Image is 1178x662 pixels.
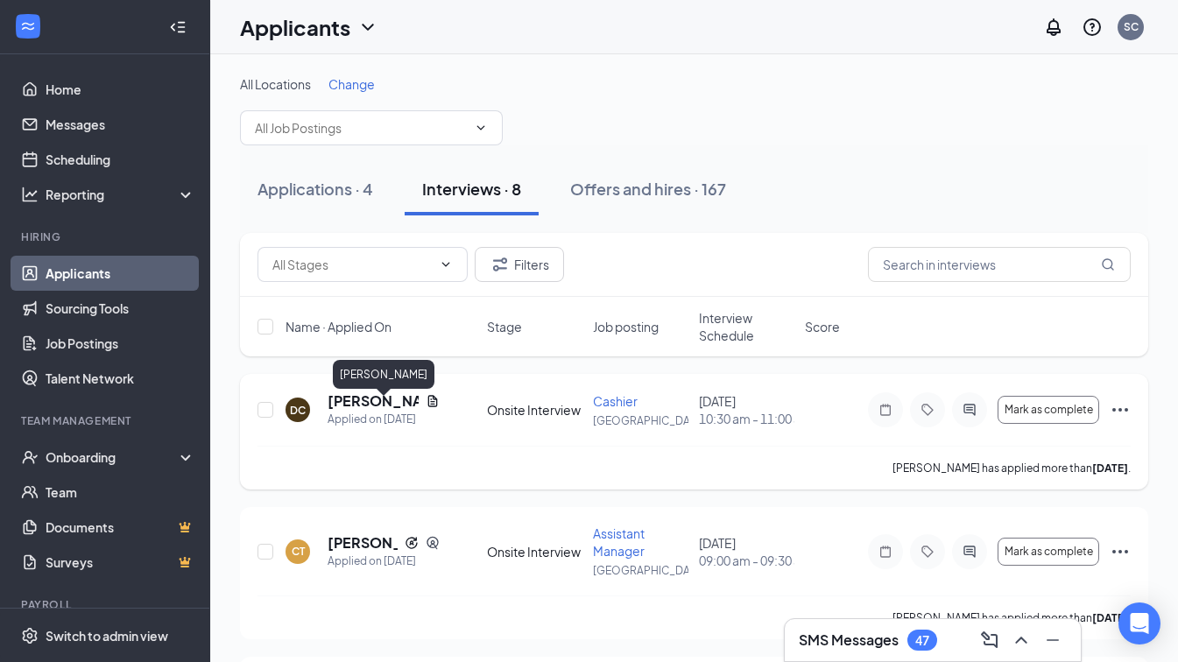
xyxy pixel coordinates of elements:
[998,538,1099,566] button: Mark as complete
[328,411,440,428] div: Applied on [DATE]
[475,247,564,282] button: Filter Filters
[1092,611,1128,624] b: [DATE]
[21,186,39,203] svg: Analysis
[333,360,434,389] div: [PERSON_NAME]
[46,186,196,203] div: Reporting
[1082,17,1103,38] svg: QuestionInfo
[46,72,195,107] a: Home
[422,178,521,200] div: Interviews · 8
[917,403,938,417] svg: Tag
[1042,630,1063,651] svg: Minimize
[959,403,980,417] svg: ActiveChat
[46,361,195,396] a: Talent Network
[1110,541,1131,562] svg: Ellipses
[46,142,195,177] a: Scheduling
[46,448,180,466] div: Onboarding
[257,178,373,200] div: Applications · 4
[328,533,398,553] h5: [PERSON_NAME]
[46,475,195,510] a: Team
[917,545,938,559] svg: Tag
[1101,257,1115,271] svg: MagnifyingGlass
[328,391,419,411] h5: [PERSON_NAME]
[292,544,305,559] div: CT
[474,121,488,135] svg: ChevronDown
[892,610,1131,625] p: [PERSON_NAME] has applied more than .
[21,627,39,644] svg: Settings
[490,254,511,275] svg: Filter
[328,76,375,92] span: Change
[570,178,726,200] div: Offers and hires · 167
[255,118,467,137] input: All Job Postings
[1124,19,1139,34] div: SC
[998,396,1099,424] button: Mark as complete
[405,536,419,550] svg: Reapply
[21,229,192,244] div: Hiring
[805,318,840,335] span: Score
[1118,602,1160,644] div: Open Intercom Messenger
[46,291,195,326] a: Sourcing Tools
[21,597,192,612] div: Payroll
[875,545,896,559] svg: Note
[19,18,37,35] svg: WorkstreamLogo
[868,247,1131,282] input: Search in interviews
[240,76,311,92] span: All Locations
[487,401,582,419] div: Onsite Interview
[272,255,432,274] input: All Stages
[593,525,645,559] span: Assistant Manager
[290,403,306,418] div: DC
[286,318,391,335] span: Name · Applied On
[46,107,195,142] a: Messages
[1110,399,1131,420] svg: Ellipses
[799,630,899,650] h3: SMS Messages
[1039,626,1067,654] button: Minimize
[699,410,794,427] span: 10:30 am - 11:00 am
[699,392,794,427] div: [DATE]
[487,318,522,335] span: Stage
[915,633,929,648] div: 47
[487,543,582,560] div: Onsite Interview
[699,552,794,569] span: 09:00 am - 09:30 am
[976,626,1004,654] button: ComposeMessage
[169,18,187,36] svg: Collapse
[46,256,195,291] a: Applicants
[21,413,192,428] div: Team Management
[46,326,195,361] a: Job Postings
[426,536,440,550] svg: SourcingTools
[1092,461,1128,475] b: [DATE]
[240,12,350,42] h1: Applicants
[1043,17,1064,38] svg: Notifications
[593,318,659,335] span: Job posting
[328,553,440,570] div: Applied on [DATE]
[1011,630,1032,651] svg: ChevronUp
[439,257,453,271] svg: ChevronDown
[1005,546,1093,558] span: Mark as complete
[593,393,638,409] span: Cashier
[46,510,195,545] a: DocumentsCrown
[699,534,794,569] div: [DATE]
[46,627,168,644] div: Switch to admin view
[357,17,378,38] svg: ChevronDown
[593,413,688,428] p: [GEOGRAPHIC_DATA]
[875,403,896,417] svg: Note
[426,394,440,408] svg: Document
[1005,404,1093,416] span: Mark as complete
[979,630,1000,651] svg: ComposeMessage
[593,563,688,578] p: [GEOGRAPHIC_DATA]
[46,545,195,580] a: SurveysCrown
[1007,626,1035,654] button: ChevronUp
[892,461,1131,475] p: [PERSON_NAME] has applied more than .
[21,448,39,466] svg: UserCheck
[959,545,980,559] svg: ActiveChat
[699,309,794,344] span: Interview Schedule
